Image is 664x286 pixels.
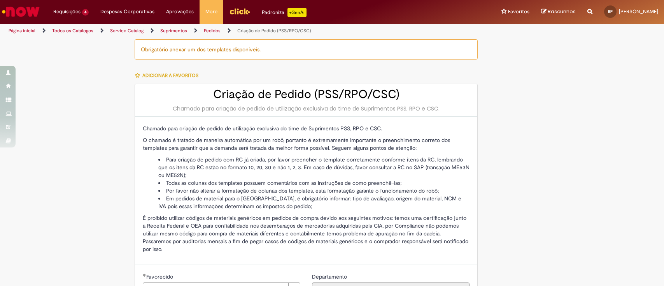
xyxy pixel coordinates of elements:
img: ServiceNow [1,4,41,19]
span: Aprovações [166,8,194,16]
a: Página inicial [9,28,35,34]
div: Obrigatório anexar um dos templates disponíveis. [135,39,478,60]
ul: Trilhas de página [6,24,437,38]
p: +GenAi [287,8,307,17]
span: Somente leitura - Departamento [312,273,349,280]
a: Suprimentos [160,28,187,34]
span: 4 [82,9,89,16]
span: Favoritos [508,8,529,16]
a: Todos os Catálogos [52,28,93,34]
a: Pedidos [204,28,221,34]
span: More [205,8,217,16]
label: Somente leitura - Departamento [312,273,349,281]
a: Service Catalog [110,28,144,34]
li: Para criação de pedido com RC já criada, por favor preencher o template corretamente conforme ite... [158,156,470,179]
span: Obrigatório Preenchido [143,274,146,277]
li: Todas as colunas dos templates possuem comentários com as instruções de como preenchê-las; [158,179,470,187]
p: É proibido utilizar códigos de materiais genéricos em pedidos de compra devido aos seguintes moti... [143,214,470,253]
h2: Criação de Pedido (PSS/RPO/CSC) [143,88,470,101]
li: Em pedidos de material para o [GEOGRAPHIC_DATA], é obrigatório informar: tipo de avaliação, orige... [158,195,470,210]
span: [PERSON_NAME] [619,8,658,15]
p: O chamado é tratado de maneira automática por um robô, portanto é extremamente importante o preen... [143,136,470,152]
li: Por favor não alterar a formatação de colunas dos templates, esta formatação garante o funcioname... [158,187,470,195]
span: Rascunhos [548,8,576,15]
a: Criação de Pedido (PSS/RPO/CSC) [237,28,311,34]
span: Requisições [53,8,81,16]
span: Despesas Corporativas [100,8,154,16]
div: Padroniza [262,8,307,17]
div: Chamado para criação de pedido de utilização exclusiva do time de Suprimentos PSS, RPO e CSC. [143,105,470,112]
p: Chamado para criação de pedido de utilização exclusiva do time de Suprimentos PSS, RPO e CSC. [143,125,470,132]
span: BP [608,9,613,14]
img: click_logo_yellow_360x200.png [229,5,250,17]
button: Adicionar a Favoritos [135,67,203,84]
span: Necessários - Favorecido [146,273,175,280]
a: Rascunhos [541,8,576,16]
span: Adicionar a Favoritos [142,72,198,79]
